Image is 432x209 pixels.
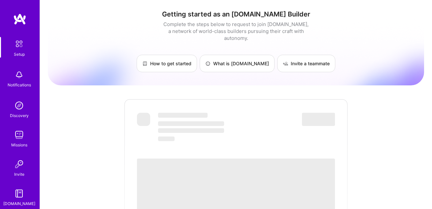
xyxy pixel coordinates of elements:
[11,141,27,148] div: Missions
[13,68,26,81] img: bell
[137,113,150,126] span: ‌
[10,112,29,119] div: Discovery
[13,128,26,141] img: teamwork
[12,37,26,51] img: setup
[8,81,31,88] div: Notifications
[13,187,26,200] img: guide book
[14,171,24,178] div: Invite
[14,51,25,58] div: Setup
[48,10,424,18] h1: Getting started as an [DOMAIN_NAME] Builder
[158,136,175,141] span: ‌
[162,21,310,42] div: Complete the steps below to request to join [DOMAIN_NAME], a network of world-class builders purs...
[13,13,26,25] img: logo
[13,99,26,112] img: discovery
[142,61,148,66] img: How to get started
[200,55,275,72] a: What is [DOMAIN_NAME]
[3,200,35,207] div: [DOMAIN_NAME]
[13,158,26,171] img: Invite
[137,55,197,72] a: How to get started
[158,121,224,126] span: ‌
[158,128,224,133] span: ‌
[302,113,335,126] span: ‌
[283,61,288,66] img: Invite a teammate
[158,113,208,118] span: ‌
[205,61,211,66] img: What is A.Team
[277,55,335,72] a: Invite a teammate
